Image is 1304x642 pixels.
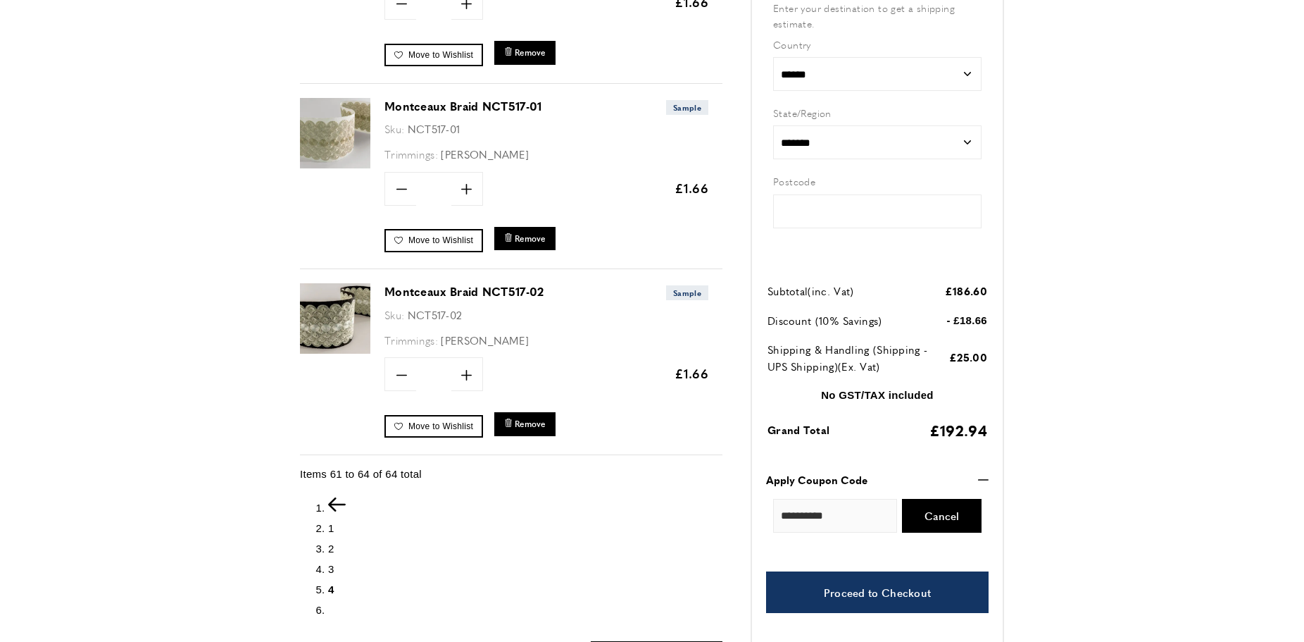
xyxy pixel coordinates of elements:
img: Montceaux Braid NCT517-01 [300,98,370,168]
a: Montceaux Braid NCT517-02 [384,283,544,300]
span: Move to Wishlist [408,421,473,431]
span: [PERSON_NAME] [441,147,529,161]
a: Move to Wishlist [384,229,483,252]
a: 3 [328,563,334,575]
span: Sample [666,100,708,115]
span: Move to Wishlist [408,235,473,245]
span: £192.94 [929,419,987,440]
strong: Apply Coupon Code [766,472,867,489]
label: State/Region [773,106,982,121]
span: Move to Wishlist [408,50,473,60]
img: Montceaux Braid NCT517-02 [300,283,370,354]
button: Apply Coupon Code [766,472,989,489]
span: Items 61 to 64 of 64 total [300,468,422,480]
span: (Ex. Vat) [838,359,880,374]
strong: No GST/TAX included [821,389,934,401]
button: Remove Montceaux Braid NCT517-02 [494,412,556,436]
a: Montceaux Braid NCT517-02 [300,344,370,356]
span: [PERSON_NAME] [441,333,529,347]
span: Trimmings: [384,147,438,161]
span: £1.66 [675,364,709,382]
span: £186.60 [945,283,987,298]
span: Subtotal [767,284,808,299]
a: Previous [328,502,346,514]
a: 2 [328,543,334,555]
span: (inc. Vat) [808,284,853,299]
span: NCT517-02 [408,307,463,322]
span: NCT517-01 [408,121,460,136]
button: Cancel [902,500,982,533]
span: Remove [515,233,546,245]
a: Move to Wishlist [384,415,483,438]
span: £1.66 [675,179,709,197]
span: £25.00 [949,350,987,365]
span: 4 [328,584,334,595]
span: Trimmings: [384,333,438,347]
span: Shipping & Handling (Shipping - UPS Shipping) [767,342,927,374]
label: Country [773,37,982,52]
a: Move to Wishlist [384,44,483,66]
button: Remove Montceaux Braid NCT517-01 [494,227,556,250]
a: Proceed to Checkout [766,572,989,614]
button: Remove Valmont Beaded Fringe 33425-9620 [494,41,556,64]
label: Postcode [773,174,982,190]
li: Page 4 [328,581,722,598]
td: Discount (10% Savings) [767,312,928,340]
td: - £18.66 [929,312,987,340]
nav: pagination [300,498,722,619]
span: Remove [515,47,546,58]
a: Montceaux Braid NCT517-01 [384,98,542,114]
span: Remove [515,418,546,430]
a: Montceaux Braid NCT517-01 [300,159,370,171]
a: 1 [328,522,334,534]
span: Grand Total [767,423,829,438]
span: Sku: [384,307,404,322]
span: Sample [666,285,708,300]
span: Sku: [384,121,404,136]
